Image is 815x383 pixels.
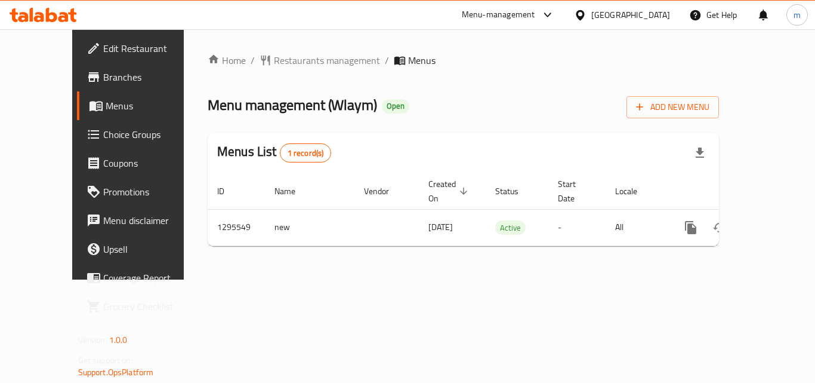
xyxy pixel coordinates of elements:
[208,53,719,68] nav: breadcrumb
[495,220,526,235] div: Active
[109,332,128,348] span: 1.0.0
[103,41,199,56] span: Edit Restaurant
[705,213,734,242] button: Change Status
[103,70,199,84] span: Branches
[364,184,405,198] span: Vendor
[615,184,653,198] span: Locale
[274,184,311,198] span: Name
[103,299,199,314] span: Grocery Checklist
[265,209,354,246] td: new
[636,100,709,115] span: Add New Menu
[78,332,107,348] span: Version:
[208,91,377,118] span: Menu management ( Wlaym )
[208,53,246,68] a: Home
[103,242,199,256] span: Upsell
[280,148,331,159] span: 1 record(s)
[548,209,606,246] td: -
[274,53,380,68] span: Restaurants management
[106,99,199,113] span: Menus
[591,8,670,22] div: [GEOGRAPHIC_DATA]
[77,177,208,206] a: Promotions
[78,364,154,380] a: Support.OpsPlatform
[606,209,667,246] td: All
[77,149,208,177] a: Coupons
[260,53,380,68] a: Restaurants management
[382,101,409,111] span: Open
[77,235,208,263] a: Upsell
[103,127,199,142] span: Choice Groups
[77,263,208,292] a: Coverage Report
[77,120,208,149] a: Choice Groups
[251,53,255,68] li: /
[794,8,801,22] span: m
[77,63,208,91] a: Branches
[558,177,591,206] span: Start Date
[77,292,208,321] a: Grocery Checklist
[103,185,199,199] span: Promotions
[77,91,208,120] a: Menus
[77,206,208,235] a: Menu disclaimer
[382,99,409,114] div: Open
[677,213,705,242] button: more
[217,184,240,198] span: ID
[686,139,714,167] div: Export file
[626,96,719,118] button: Add New Menu
[385,53,389,68] li: /
[408,53,436,68] span: Menus
[208,209,265,246] td: 1295549
[495,221,526,235] span: Active
[103,156,199,170] span: Coupons
[667,173,801,210] th: Actions
[103,271,199,285] span: Coverage Report
[208,173,801,246] table: enhanced table
[495,184,534,198] span: Status
[217,143,331,163] h2: Menus List
[78,353,133,368] span: Get support on:
[280,143,332,163] div: Total records count
[77,34,208,63] a: Edit Restaurant
[103,213,199,228] span: Menu disclaimer
[462,8,535,22] div: Menu-management
[428,177,471,206] span: Created On
[428,219,453,235] span: [DATE]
